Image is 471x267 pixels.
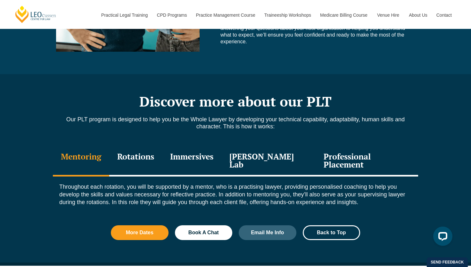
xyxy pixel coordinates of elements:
[428,224,455,251] iframe: LiveChat chat widget
[162,146,221,177] div: Immersives
[126,230,153,235] span: More Dates
[303,225,360,240] a: Back to Top
[220,18,409,45] p: Before your placement begins, we’ll make sure you’re well-prepared. From answering your questions...
[191,1,260,29] a: Practice Management Course
[239,225,296,240] a: Email Me Info
[432,1,457,29] a: Contact
[221,146,316,177] div: [PERSON_NAME] Lab
[317,230,346,235] span: Back to Top
[251,230,284,235] span: Email Me Info
[53,116,418,130] p: Our PLT program is designed to help you be the Whole Lawyer by developing your technical capabili...
[152,1,191,29] a: CPD Programs
[372,1,404,29] a: Venue Hire
[53,146,109,177] div: Mentoring
[109,146,162,177] div: Rotations
[111,225,169,240] a: More Dates
[96,1,152,29] a: Practical Legal Training
[175,225,233,240] a: Book A Chat
[316,146,418,177] div: Professional Placement
[188,230,219,235] span: Book A Chat
[315,1,372,29] a: Medicare Billing Course
[260,1,315,29] a: Traineeship Workshops
[53,93,418,109] h2: Discover more about our PLT
[14,5,57,23] a: [PERSON_NAME] Centre for Law
[404,1,432,29] a: About Us
[59,183,412,206] p: Throughout each rotation, you will be supported by a mentor, who is a practising lawyer, providin...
